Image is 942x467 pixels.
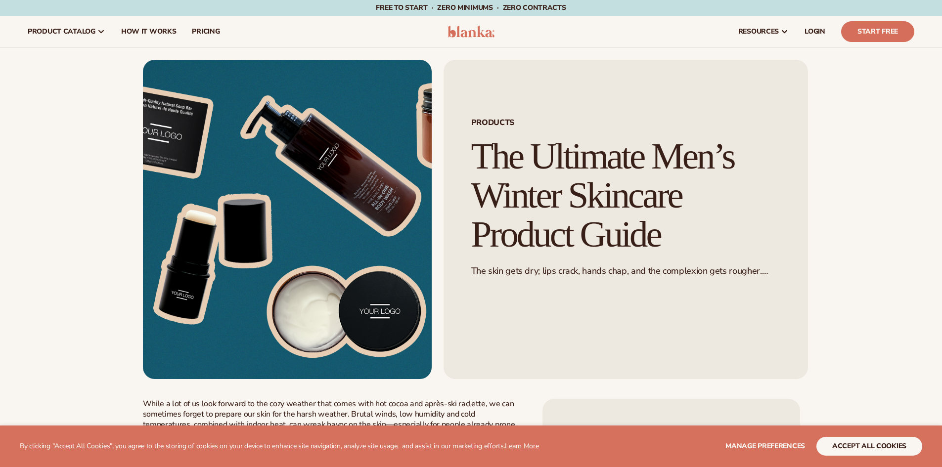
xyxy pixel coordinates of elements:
p: By clicking "Accept All Cookies", you agree to the storing of cookies on your device to enhance s... [20,442,539,451]
p: The skin gets dry; lips crack, hands chap, and the complexion gets rougher. [471,265,780,277]
span: PRODUCTS [471,119,780,127]
button: accept all cookies [816,437,922,456]
span: Manage preferences [725,441,805,451]
a: resources [730,16,797,47]
span: product catalog [28,28,95,36]
a: Start Free [841,21,914,42]
img: Collage of customizable men’s skincare products, including cleansers, moisturizers, and serums, h... [143,60,432,379]
span: LOGIN [805,28,825,36]
span: Free to start · ZERO minimums · ZERO contracts [376,3,566,12]
a: Learn More [505,441,538,451]
span: resources [738,28,779,36]
button: Manage preferences [725,437,805,456]
h1: The Ultimate Men’s Winter Skincare Product Guide [471,137,780,254]
a: How It Works [113,16,184,47]
img: logo [448,26,494,38]
a: pricing [184,16,227,47]
span: How It Works [121,28,177,36]
span: pricing [192,28,220,36]
a: LOGIN [797,16,833,47]
p: While a lot of us look forward to the cozy weather that comes with hot cocoa and après-ski raclet... [143,399,523,461]
a: product catalog [20,16,113,47]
